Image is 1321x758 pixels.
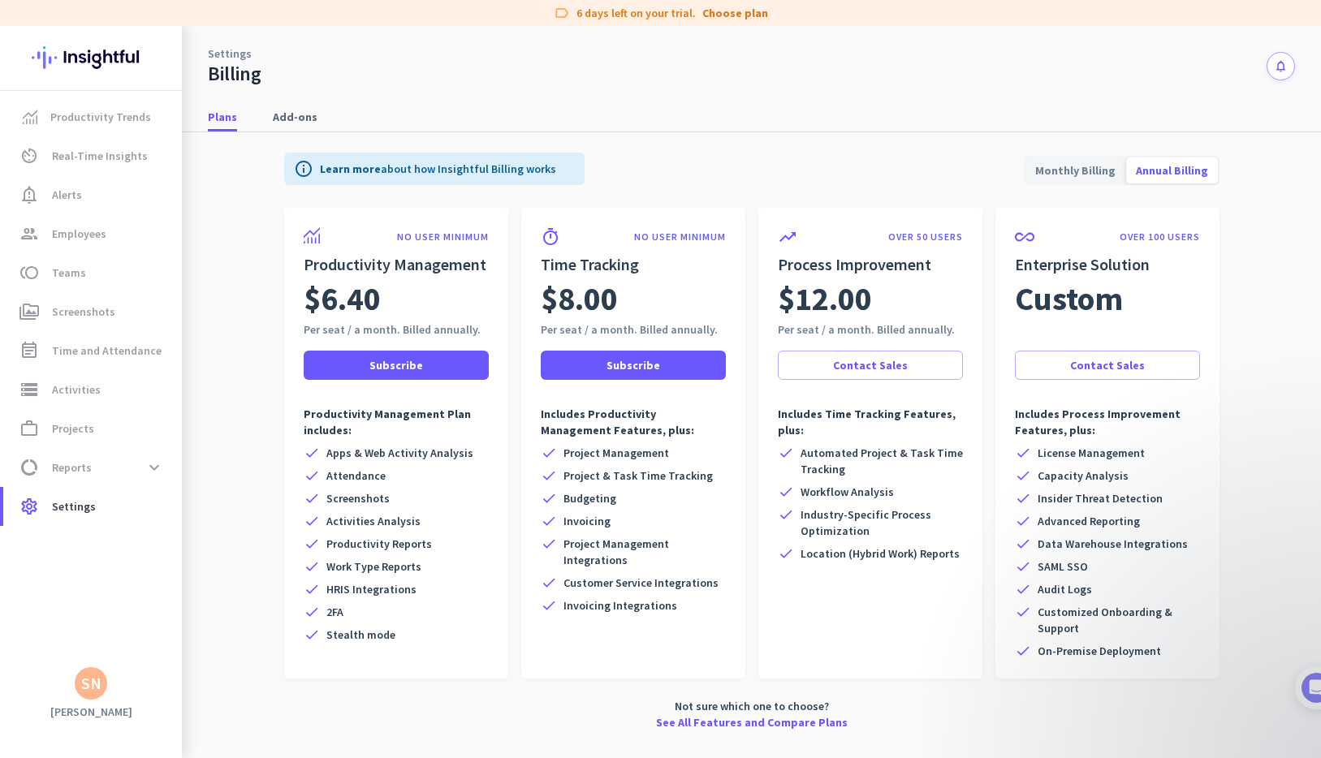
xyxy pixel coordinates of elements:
[1015,467,1031,484] i: check
[1015,604,1031,620] i: check
[273,109,317,125] span: Add-ons
[1015,558,1031,575] i: check
[801,484,894,500] span: Workflow Analysis
[1015,406,1200,438] p: Includes Process Improvement Features, plus:
[63,467,275,500] div: Initial tracking settings and how to edit them
[1070,357,1145,373] span: Contact Sales
[1015,490,1031,506] i: check
[304,351,489,380] button: Subscribe
[1038,445,1145,461] span: License Management
[52,146,148,166] span: Real-Time Insights
[778,351,963,380] a: Contact Sales
[1015,351,1200,380] button: Contact Sales
[81,675,101,691] div: SN
[1025,151,1125,190] span: Monthly Billing
[23,110,37,124] img: menu-item
[138,7,190,35] h1: Tasks
[326,536,432,552] span: Productivity Reports
[3,214,182,253] a: groupEmployees
[778,445,794,461] i: check
[304,406,489,438] p: Productivity Management Plan includes:
[1126,151,1218,190] span: Annual Billing
[52,380,101,399] span: Activities
[304,227,320,243] img: product-icon
[208,62,261,86] div: Billing
[1120,230,1200,243] p: OVER 100 USERS
[52,497,96,516] span: Settings
[833,357,908,373] span: Contact Sales
[94,547,150,558] span: Messages
[778,253,963,276] h2: Process Improvement
[541,536,557,552] i: check
[19,419,39,438] i: work_outline
[320,161,556,177] p: about how Insightful Billing works
[778,321,963,338] div: Per seat / a month. Billed annually.
[1038,643,1161,659] span: On-Premise Deployment
[244,506,325,571] button: Tasks
[32,26,150,89] img: Insightful logo
[19,146,39,166] i: av_timer
[63,309,283,377] div: It's time to add your employees! This is crucial since Insightful will start collecting their act...
[52,185,82,205] span: Alerts
[304,513,320,529] i: check
[304,536,320,552] i: check
[1274,59,1288,73] i: notifications
[52,458,92,477] span: Reports
[285,6,314,36] div: Close
[30,462,295,500] div: 2Initial tracking settings and how to edit them
[304,253,489,276] h2: Productivity Management
[541,276,618,321] span: $8.00
[397,230,489,243] p: NO USER MINIMUM
[304,627,320,643] i: check
[541,321,726,338] div: Per seat / a month. Billed annually.
[16,213,58,230] p: 4 steps
[1015,445,1031,461] i: check
[30,277,295,303] div: 1Add employees
[304,581,320,597] i: check
[52,419,94,438] span: Projects
[52,263,86,282] span: Teams
[304,467,320,484] i: check
[675,698,829,714] span: Not sure which one to choose?
[50,107,151,127] span: Productivity Trends
[1015,536,1031,552] i: check
[1038,467,1129,484] span: Capacity Analysis
[326,558,421,575] span: Work Type Reports
[208,109,237,125] span: Plans
[326,490,390,506] span: Screenshots
[702,5,768,21] a: Choose plan
[563,445,669,461] span: Project Management
[607,357,660,373] span: Subscribe
[304,490,320,506] i: check
[326,513,421,529] span: Activities Analysis
[3,253,182,292] a: tollTeams
[1038,490,1163,506] span: Insider Threat Detection
[1015,276,1123,321] span: Custom
[778,227,797,247] i: trending_up
[3,409,182,448] a: work_outlineProjects
[3,370,182,409] a: storageActivities
[52,224,106,243] span: Employees
[3,97,182,136] a: menu-itemProductivity Trends
[326,627,395,643] span: Stealth mode
[24,547,57,558] span: Home
[207,213,309,230] p: About 10 minutes
[326,467,386,484] span: Attendance
[541,597,557,614] i: check
[778,506,794,523] i: check
[63,282,275,299] div: Add employees
[3,175,182,214] a: notification_importantAlerts
[801,445,963,477] span: Automated Project & Task Time Tracking
[778,276,872,321] span: $12.00
[541,445,557,461] i: check
[541,513,557,529] i: check
[208,45,252,62] a: Settings
[190,547,216,558] span: Help
[778,406,963,438] p: Includes Time Tracking Features, plus:
[19,458,39,477] i: data_usage
[52,302,115,321] span: Screenshots
[541,575,557,591] i: check
[63,390,219,423] button: Add your employees
[563,575,719,591] span: Customer Service Integrations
